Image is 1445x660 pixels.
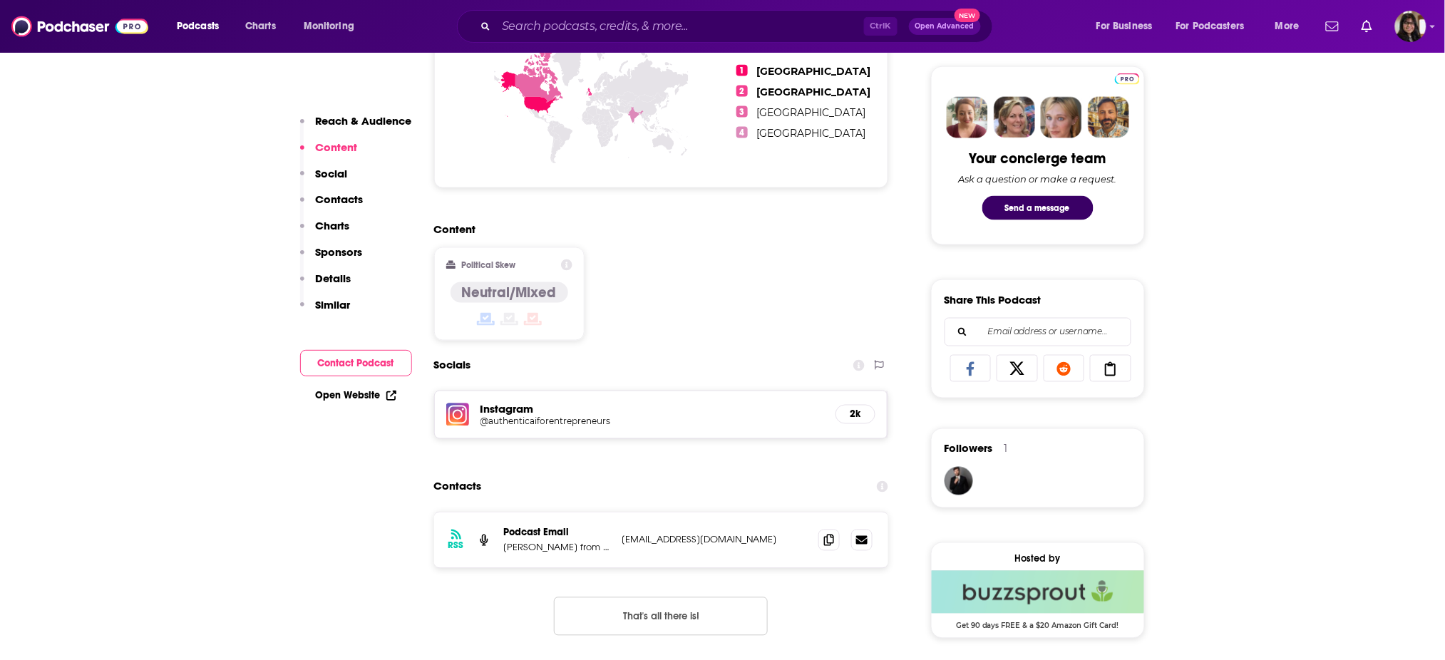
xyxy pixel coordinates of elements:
[736,106,748,118] span: 3
[947,97,988,138] img: Sydney Profile
[945,442,993,455] span: Followers
[945,318,1131,346] div: Search followers
[316,140,358,154] p: Content
[504,542,611,554] p: [PERSON_NAME] from Feel Good Social | Branding, Website, Marketing & Chat GPT Expert
[1395,11,1426,42] img: User Profile
[480,416,825,427] a: @authenticaiforentrepreneurs
[736,65,748,76] span: 1
[294,15,373,38] button: open menu
[1004,443,1008,455] div: 1
[11,13,148,40] img: Podchaser - Follow, Share and Rate Podcasts
[622,534,808,546] p: [EMAIL_ADDRESS][DOMAIN_NAME]
[1088,97,1129,138] img: Jon Profile
[932,614,1144,631] span: Get 90 days FREE & a $20 Amazon Gift Card!
[316,114,412,128] p: Reach & Audience
[300,114,412,140] button: Reach & Audience
[480,403,825,416] h5: Instagram
[736,86,748,97] span: 2
[969,150,1106,167] div: Your concierge team
[300,167,348,193] button: Social
[496,15,864,38] input: Search podcasts, credits, & more...
[756,106,865,119] span: [GEOGRAPHIC_DATA]
[994,97,1035,138] img: Barbara Profile
[434,222,878,236] h2: Content
[997,355,1038,382] a: Share on X/Twitter
[245,16,276,36] span: Charts
[982,196,1094,220] button: Send a message
[316,245,363,259] p: Sponsors
[300,245,363,272] button: Sponsors
[945,467,973,495] img: JohirMia
[909,18,981,35] button: Open AdvancedNew
[1320,14,1344,38] a: Show notifications dropdown
[756,65,870,78] span: [GEOGRAPHIC_DATA]
[316,389,396,401] a: Open Website
[1265,15,1317,38] button: open menu
[236,15,284,38] a: Charts
[756,86,870,98] span: [GEOGRAPHIC_DATA]
[945,293,1042,306] h3: Share This Podcast
[1176,16,1245,36] span: For Podcasters
[316,298,351,311] p: Similar
[1275,16,1300,36] span: More
[915,23,975,30] span: Open Advanced
[300,298,351,324] button: Similar
[932,553,1144,565] div: Hosted by
[462,284,557,301] h4: Neutral/Mixed
[736,127,748,138] span: 4
[1167,15,1265,38] button: open menu
[316,219,350,232] p: Charts
[300,192,364,219] button: Contacts
[300,350,412,376] button: Contact Podcast
[300,140,358,167] button: Content
[1096,16,1153,36] span: For Business
[448,540,464,552] h3: RSS
[1041,97,1082,138] img: Jules Profile
[1086,15,1171,38] button: open menu
[461,260,515,270] h2: Political Skew
[1115,73,1140,85] img: Podchaser Pro
[1090,355,1131,382] a: Copy Link
[848,408,863,421] h5: 2k
[1115,71,1140,85] a: Pro website
[316,192,364,206] p: Contacts
[304,16,354,36] span: Monitoring
[1356,14,1378,38] a: Show notifications dropdown
[950,355,992,382] a: Share on Facebook
[1044,355,1085,382] a: Share on Reddit
[1395,11,1426,42] span: Logged in as parulyadav
[957,319,1119,346] input: Email address or username...
[434,473,482,500] h2: Contacts
[955,9,980,22] span: New
[316,167,348,180] p: Social
[932,571,1144,614] img: Buzzsprout Deal: Get 90 days FREE & a $20 Amazon Gift Card!
[434,352,471,379] h2: Socials
[932,571,1144,629] a: Buzzsprout Deal: Get 90 days FREE & a $20 Amazon Gift Card!
[167,15,237,38] button: open menu
[864,17,898,36] span: Ctrl K
[446,403,469,426] img: iconImage
[470,10,1007,43] div: Search podcasts, credits, & more...
[316,272,351,285] p: Details
[1395,11,1426,42] button: Show profile menu
[300,272,351,298] button: Details
[504,527,611,539] p: Podcast Email
[554,597,768,636] button: Nothing here.
[480,416,709,427] h5: @authenticaiforentrepreneurs
[959,173,1117,185] div: Ask a question or make a request.
[756,127,865,140] span: [GEOGRAPHIC_DATA]
[177,16,219,36] span: Podcasts
[300,219,350,245] button: Charts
